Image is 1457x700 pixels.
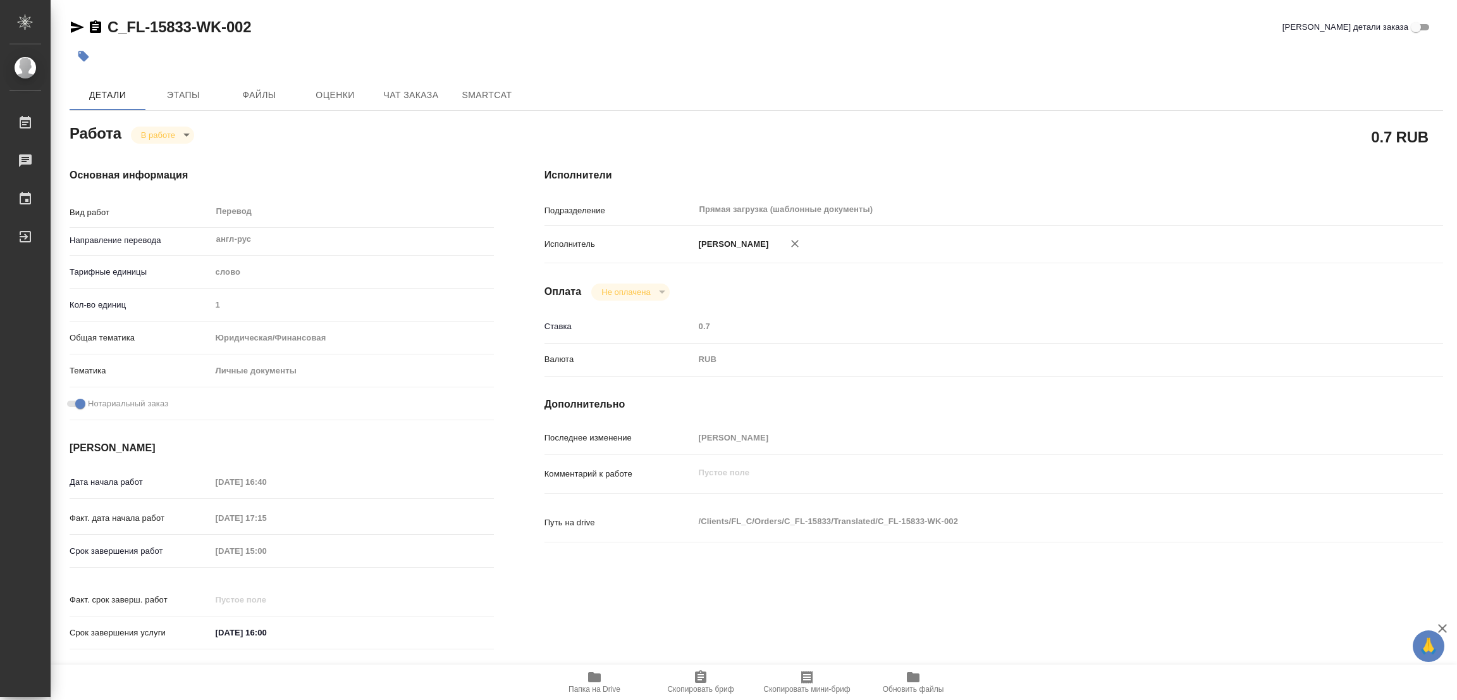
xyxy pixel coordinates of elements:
[544,516,694,529] p: Путь на drive
[591,284,669,301] div: В работе
[211,542,322,560] input: Пустое поле
[1371,126,1429,147] h2: 0.7 RUB
[211,261,494,283] div: слово
[544,204,694,217] p: Подразделение
[70,20,85,35] button: Скопировать ссылку для ЯМессенджера
[211,327,494,349] div: Юридическая/Финансовая
[211,591,322,609] input: Пустое поле
[694,238,769,251] p: [PERSON_NAME]
[544,353,694,366] p: Валюта
[544,468,694,480] p: Комментарий к работе
[694,428,1368,447] input: Пустое поле
[694,349,1368,370] div: RUB
[70,545,211,558] p: Срок завершения работ
[211,296,494,314] input: Пустое поле
[70,266,211,278] p: Тарифные единицы
[1282,21,1408,34] span: [PERSON_NAME] детали заказа
[544,168,1443,183] h4: Исполнители
[229,87,290,103] span: Файлы
[211,623,322,642] input: ✎ Введи что-нибудь
[305,87,366,103] span: Оценки
[457,87,517,103] span: SmartCat
[694,511,1368,532] textarea: /Clients/FL_C/Orders/C_FL-15833/Translated/C_FL-15833-WK-002
[694,317,1368,335] input: Пустое поле
[544,432,694,444] p: Последнее изменение
[137,130,179,141] button: В работе
[70,299,211,311] p: Кол-во единиц
[211,473,322,491] input: Пустое поле
[211,360,494,382] div: Личные документы
[541,665,648,700] button: Папка на Drive
[667,685,734,694] span: Скопировать бриф
[648,665,754,700] button: Скопировать бриф
[754,665,860,700] button: Скопировать мини-бриф
[70,332,211,344] p: Общая тематика
[70,206,211,219] p: Вид работ
[860,665,966,700] button: Обновить файлы
[569,685,620,694] span: Папка на Drive
[70,365,211,377] p: Тематика
[88,20,103,35] button: Скопировать ссылку
[153,87,214,103] span: Этапы
[544,320,694,333] p: Ставка
[70,42,97,70] button: Добавить тэг
[70,441,494,456] h4: [PERSON_NAME]
[544,397,1443,412] h4: Дополнительно
[1418,633,1439,659] span: 🙏
[211,509,322,527] input: Пустое поле
[70,476,211,489] p: Дата начала работ
[70,512,211,525] p: Факт. дата начала работ
[131,127,194,144] div: В работе
[544,284,582,299] h4: Оплата
[70,234,211,247] p: Направление перевода
[108,18,251,35] a: C_FL-15833-WK-002
[598,287,654,297] button: Не оплачена
[70,168,494,183] h4: Основная информация
[77,87,138,103] span: Детали
[70,121,121,144] h2: Работа
[763,685,850,694] span: Скопировать мини-бриф
[781,230,809,258] button: Удалить исполнителя
[88,397,168,410] span: Нотариальный заказ
[544,238,694,251] p: Исполнитель
[381,87,441,103] span: Чат заказа
[1413,630,1444,662] button: 🙏
[70,627,211,639] p: Срок завершения услуги
[883,685,944,694] span: Обновить файлы
[70,594,211,606] p: Факт. срок заверш. работ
